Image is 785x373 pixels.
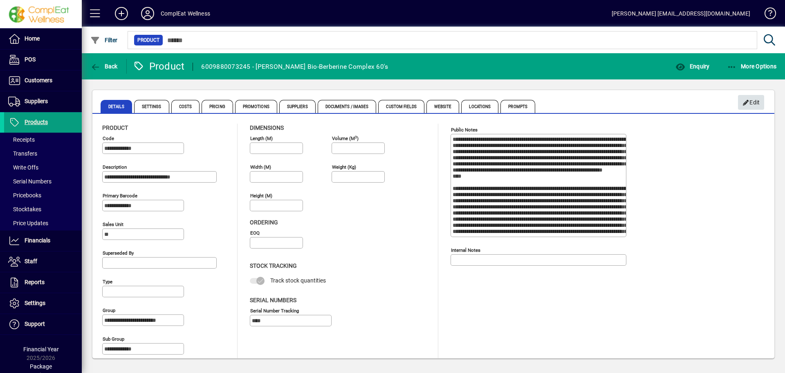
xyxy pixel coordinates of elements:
span: Stock Tracking [250,262,297,269]
button: Filter [88,33,120,47]
span: Costs [171,100,200,113]
a: Receipts [4,133,82,147]
a: Serial Numbers [4,174,82,188]
span: Back [90,63,118,70]
span: Locations [461,100,498,113]
span: Promotions [235,100,277,113]
span: Suppliers [25,98,48,104]
span: Reports [25,279,45,285]
span: Enquiry [675,63,709,70]
span: Financial Year [23,346,59,353]
button: Back [88,59,120,74]
span: Track stock quantities [270,277,326,284]
sup: 3 [355,135,357,139]
span: Documents / Images [318,100,377,113]
span: Dimensions [250,124,284,131]
a: POS [4,50,82,70]
mat-label: Description [103,164,127,170]
span: Serial Numbers [250,297,296,303]
span: More Options [727,63,777,70]
div: 6009880073245 - [PERSON_NAME] Bio-Berberine Complex 60's [201,60,388,73]
a: Pricebooks [4,188,82,202]
span: Home [25,35,40,42]
span: Serial Numbers [8,178,52,185]
span: Website [426,100,460,113]
span: Product [102,124,128,131]
span: Settings [25,300,45,306]
span: Details [101,100,132,113]
mat-label: Sub group [103,336,124,342]
span: Price Updates [8,220,48,226]
a: Knowledge Base [758,2,775,28]
span: Customers [25,77,52,84]
span: Ordering [250,219,278,226]
span: Write Offs [8,164,38,171]
mat-label: Width (m) [250,164,271,170]
span: Receipts [8,136,35,143]
a: Customers [4,70,82,91]
span: Pricing [202,100,233,113]
span: Products [25,119,48,125]
a: Transfers [4,147,82,161]
mat-label: Internal Notes [451,247,480,253]
span: Package [30,363,52,370]
a: Suppliers [4,91,82,112]
div: Product [133,60,185,73]
a: Settings [4,293,82,314]
mat-label: Code [103,136,114,141]
span: Custom Fields [378,100,424,113]
span: Support [25,321,45,327]
mat-label: Serial Number tracking [250,307,299,313]
button: More Options [725,59,779,74]
mat-label: Weight (Kg) [332,164,356,170]
a: Write Offs [4,161,82,174]
mat-label: Volume (m ) [332,136,359,141]
mat-label: Height (m) [250,193,272,199]
a: Staff [4,251,82,272]
mat-label: Length (m) [250,136,273,141]
span: Settings [134,100,169,113]
mat-label: Group [103,307,115,313]
span: Pricebooks [8,192,41,199]
button: Enquiry [673,59,711,74]
span: Stocktakes [8,206,41,212]
span: Transfers [8,150,37,157]
a: Home [4,29,82,49]
a: Price Updates [4,216,82,230]
span: Filter [90,37,118,43]
span: Prompts [500,100,535,113]
button: Edit [738,95,764,110]
span: Suppliers [279,100,316,113]
span: Financials [25,237,50,244]
mat-label: Sales unit [103,222,123,227]
a: Support [4,314,82,335]
button: Profile [135,6,161,21]
span: Staff [25,258,37,264]
app-page-header-button: Back [82,59,127,74]
mat-label: EOQ [250,230,260,236]
span: POS [25,56,36,63]
mat-label: Type [103,279,112,285]
mat-label: Public Notes [451,127,478,133]
span: Product [137,36,159,44]
a: Stocktakes [4,202,82,216]
mat-label: Superseded by [103,250,134,256]
div: [PERSON_NAME] [EMAIL_ADDRESS][DOMAIN_NAME] [612,7,750,20]
mat-label: Primary barcode [103,193,137,199]
button: Add [108,6,135,21]
div: ComplEat Wellness [161,7,210,20]
a: Financials [4,231,82,251]
span: Edit [742,96,760,109]
a: Reports [4,272,82,293]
